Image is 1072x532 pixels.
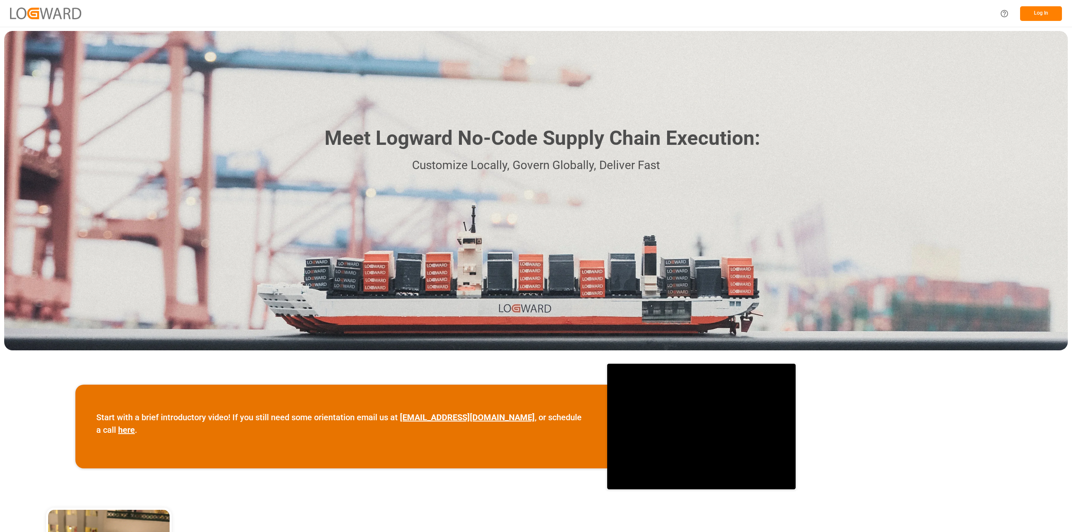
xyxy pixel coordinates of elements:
a: here [118,425,135,435]
h1: Meet Logward No-Code Supply Chain Execution: [325,123,760,153]
a: [EMAIL_ADDRESS][DOMAIN_NAME] [400,412,535,422]
button: Help Center [995,4,1014,23]
p: Start with a brief introductory video! If you still need some orientation email us at , or schedu... [96,411,586,436]
p: Customize Locally, Govern Globally, Deliver Fast [312,156,760,175]
button: Log In [1020,6,1062,21]
img: Logward_new_orange.png [10,8,81,19]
